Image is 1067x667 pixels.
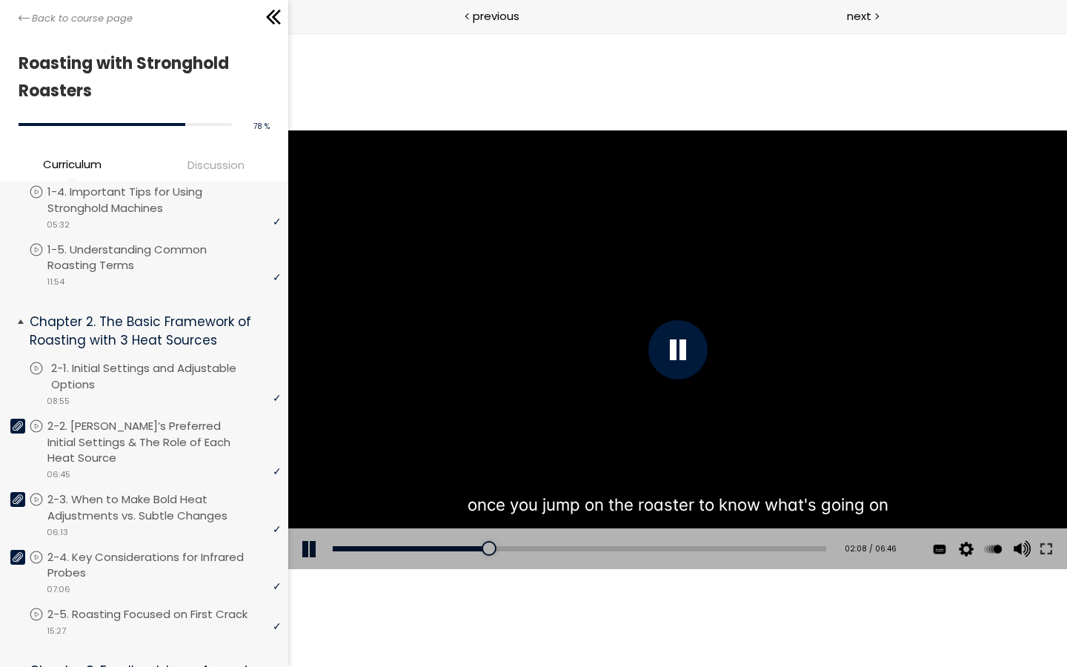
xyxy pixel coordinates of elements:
[253,121,270,132] span: 78 %
[667,496,689,537] button: Video quality
[47,418,281,466] p: 2-2. [PERSON_NAME]’s Preferred Initial Settings & The Role of Each Heat Source
[47,468,70,481] span: 06:45
[30,313,270,349] p: Chapter 2. The Basic Framework of Roasting with 3 Heat Sources
[47,276,64,288] span: 11:54
[47,184,281,216] p: 1-4. Important Tips for Using Stronghold Machines
[47,606,277,623] p: 2-5. Roasting Focused on First Crack
[640,496,662,537] button: Subtitles and Transcript
[43,156,102,173] span: Curriculum
[47,625,66,637] span: 15:27
[47,526,68,539] span: 06:13
[691,496,718,537] div: Change playback rate
[847,7,871,24] span: next
[638,496,665,537] div: See available captions
[720,496,742,537] button: Volume
[551,511,608,522] div: 02:08 / 06:46
[51,360,285,393] p: 2-1. Initial Settings and Adjustable Options
[47,395,70,408] span: 08:55
[473,7,519,24] span: previous
[47,219,70,231] span: 05:32
[187,156,245,173] span: Discussion
[694,496,716,537] button: Play back rate
[19,11,133,26] a: Back to course page
[47,491,281,524] p: 2-3. When to Make Bold Heat Adjustments vs. Subtle Changes
[47,549,281,582] p: 2-4. Key Considerations for Infrared Probes
[32,11,133,26] span: Back to course page
[19,50,262,105] h1: Roasting with Stronghold Roasters
[47,242,281,274] p: 1-5. Understanding Common Roasting Terms
[47,583,70,596] span: 07:06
